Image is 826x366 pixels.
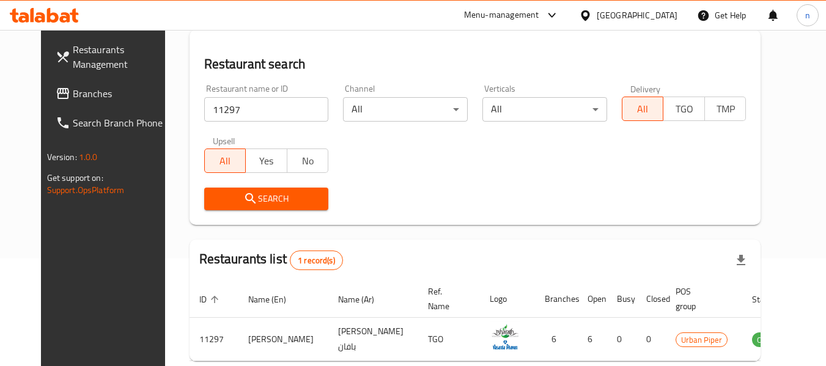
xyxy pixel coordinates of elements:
[428,284,465,313] span: Ref. Name
[343,97,468,122] div: All
[704,97,747,121] button: TMP
[418,318,480,361] td: TGO
[636,318,666,361] td: 0
[752,292,792,307] span: Status
[636,280,666,318] th: Closed
[46,79,179,108] a: Branches
[251,152,282,170] span: Yes
[805,9,810,22] span: n
[79,149,98,165] span: 1.0.0
[710,100,742,118] span: TMP
[607,280,636,318] th: Busy
[290,251,343,270] div: Total records count
[578,318,607,361] td: 6
[726,246,756,275] div: Export file
[676,333,727,347] span: Urban Piper
[190,318,238,361] td: 11297
[199,292,223,307] span: ID
[630,84,661,93] label: Delivery
[199,250,343,270] h2: Restaurants list
[204,97,329,122] input: Search for restaurant name or ID..
[46,108,179,137] a: Search Branch Phone
[204,148,246,173] button: All
[578,280,607,318] th: Open
[47,149,77,165] span: Version:
[535,318,578,361] td: 6
[480,280,535,318] th: Logo
[287,148,329,173] button: No
[245,148,287,173] button: Yes
[607,318,636,361] td: 0
[622,97,664,121] button: All
[338,292,390,307] span: Name (Ar)
[627,100,659,118] span: All
[204,55,747,73] h2: Restaurant search
[213,136,235,145] label: Upsell
[73,115,169,130] span: Search Branch Phone
[482,97,607,122] div: All
[47,182,125,198] a: Support.OpsPlatform
[663,97,705,121] button: TGO
[292,152,324,170] span: No
[204,188,329,210] button: Search
[214,191,319,207] span: Search
[535,280,578,318] th: Branches
[46,35,179,79] a: Restaurants Management
[47,170,103,186] span: Get support on:
[490,321,520,352] img: Bharath Vasanta Bhavan
[238,318,328,361] td: [PERSON_NAME]
[328,318,418,361] td: [PERSON_NAME] بافان
[290,255,342,266] span: 1 record(s)
[464,8,539,23] div: Menu-management
[597,9,677,22] div: [GEOGRAPHIC_DATA]
[210,152,242,170] span: All
[73,42,169,71] span: Restaurants Management
[752,333,782,347] span: OPEN
[676,284,728,313] span: POS group
[668,100,700,118] span: TGO
[73,86,169,101] span: Branches
[248,292,302,307] span: Name (En)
